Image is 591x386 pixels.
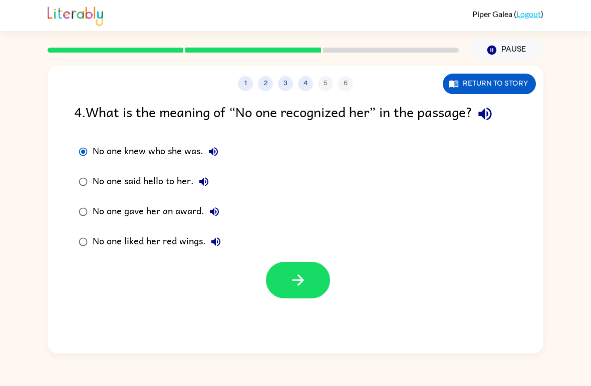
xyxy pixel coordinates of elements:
[258,76,273,91] button: 2
[472,9,543,19] div: ( )
[93,172,214,192] div: No one said hello to her.
[93,232,226,252] div: No one liked her red wings.
[516,9,541,19] a: Logout
[278,76,293,91] button: 3
[93,202,224,222] div: No one gave her an award.
[93,142,223,162] div: No one knew who she was.
[206,232,226,252] button: No one liked her red wings.
[203,142,223,162] button: No one knew who she was.
[443,74,536,94] button: Return to story
[194,172,214,192] button: No one said hello to her.
[48,4,103,26] img: Literably
[238,76,253,91] button: 1
[298,76,313,91] button: 4
[74,101,517,127] div: 4 . What is the meaning of “No one recognized her” in the passage?
[471,39,543,62] button: Pause
[204,202,224,222] button: No one gave her an award.
[472,9,514,19] span: Piper Galea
